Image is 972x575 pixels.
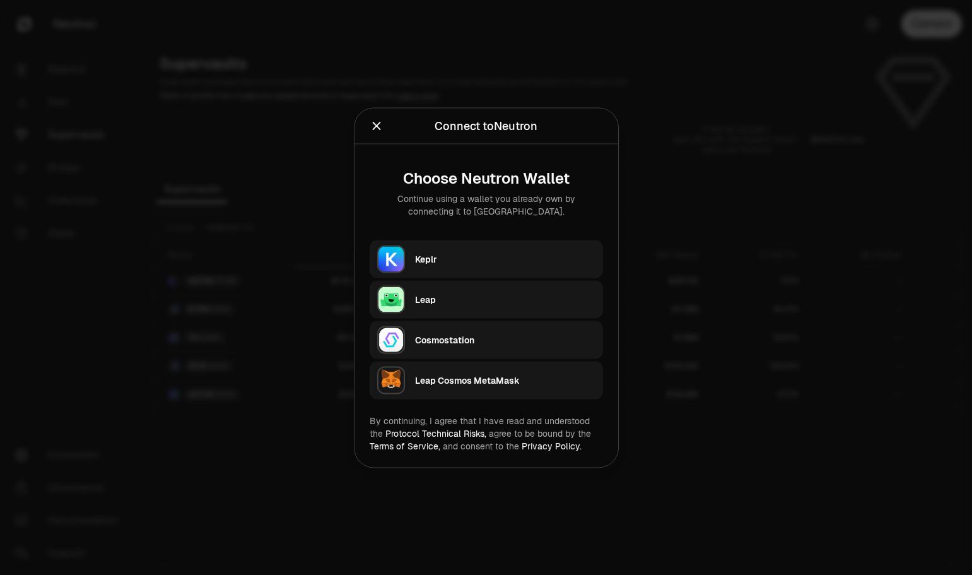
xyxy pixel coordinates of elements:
button: LeapLeap [370,280,603,318]
div: Continue using a wallet you already own by connecting it to [GEOGRAPHIC_DATA]. [380,192,593,217]
a: Protocol Technical Risks, [385,427,486,439]
button: Close [370,117,384,134]
img: Keplr [377,245,405,273]
button: CosmostationCosmostation [370,321,603,359]
img: Cosmostation [377,326,405,353]
div: Connect to Neutron [435,117,537,134]
div: Keplr [415,252,595,265]
button: KeplrKeplr [370,240,603,278]
img: Leap Cosmos MetaMask [377,366,405,394]
img: Leap [377,285,405,313]
div: Leap Cosmos MetaMask [415,374,595,386]
div: By continuing, I agree that I have read and understood the agree to be bound by the and consent t... [370,414,603,452]
button: Leap Cosmos MetaMaskLeap Cosmos MetaMask [370,361,603,399]
div: Leap [415,293,595,305]
div: Cosmostation [415,333,595,346]
a: Privacy Policy. [522,440,582,451]
a: Terms of Service, [370,440,440,451]
div: Choose Neutron Wallet [380,169,593,187]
